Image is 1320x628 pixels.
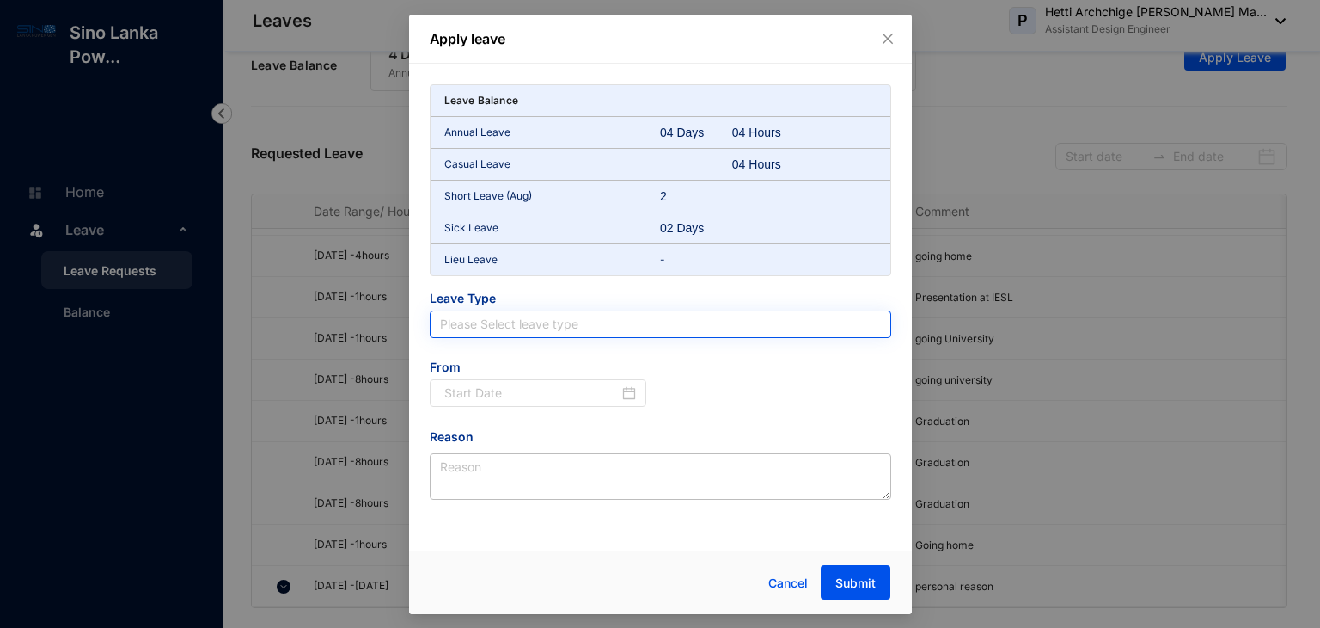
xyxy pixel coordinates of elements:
input: Start Date [444,384,620,403]
span: close [881,32,895,46]
span: Cancel [768,574,808,593]
div: 2 [660,188,732,205]
div: 02 Days [660,219,732,237]
div: 04 Days [660,124,732,141]
label: Reason [430,428,486,446]
button: Close [878,29,897,48]
div: 04 Hours [732,124,804,141]
button: Cancel [755,566,821,600]
p: Sick Leave [444,219,661,237]
div: 04 Hours [732,156,804,173]
p: Lieu Leave [444,251,661,268]
p: Short Leave (Aug) [444,188,661,205]
span: Submit [835,575,876,592]
textarea: Reason [430,453,891,500]
p: Annual Leave [444,124,661,141]
span: From [430,359,647,379]
button: Submit [821,565,890,600]
p: Casual Leave [444,156,661,173]
p: Leave Balance [444,92,519,109]
span: Leave Type [430,290,891,311]
p: - [660,251,877,268]
p: Apply leave [430,28,891,49]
